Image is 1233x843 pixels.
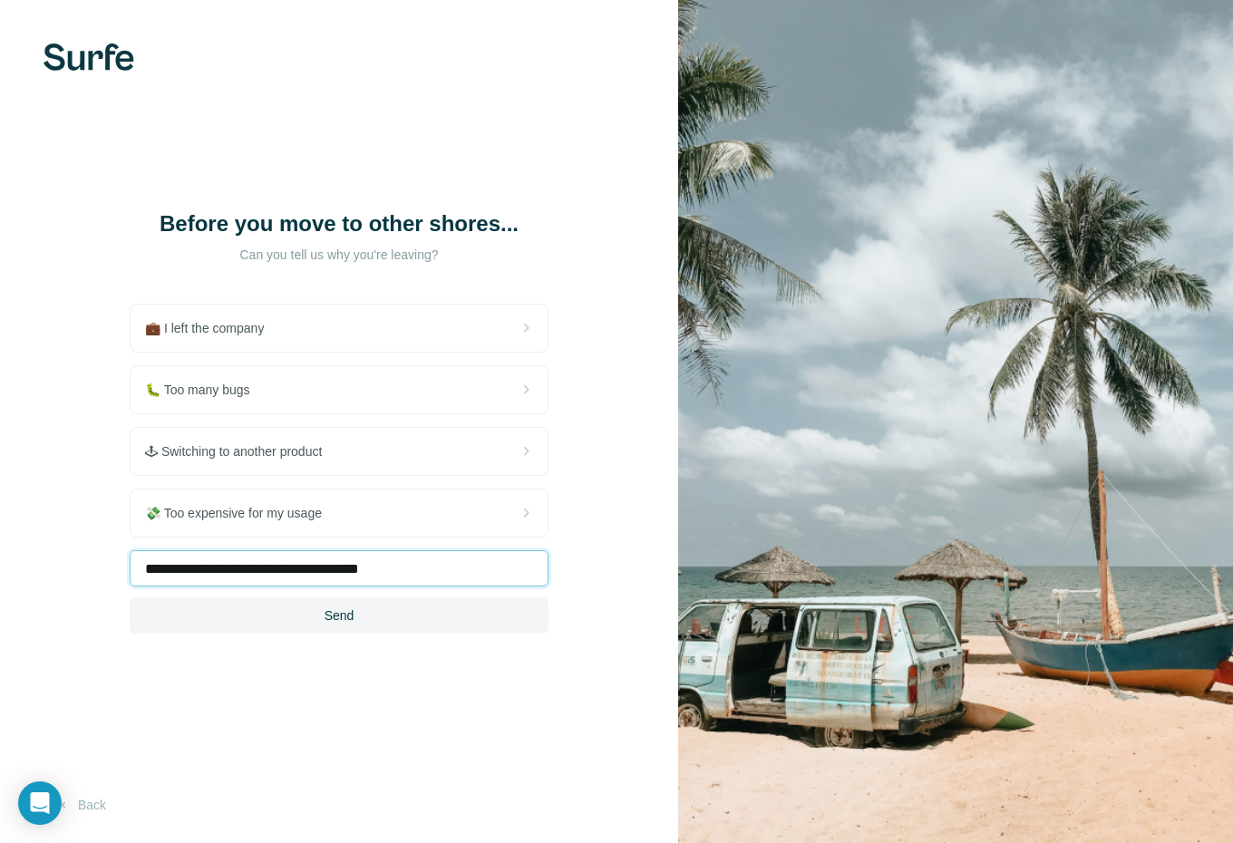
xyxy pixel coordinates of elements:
button: Send [130,597,549,634]
img: Surfe's logo [44,44,134,71]
span: Send [325,606,354,625]
span: 💸 Too expensive for my usage [145,504,336,522]
span: 🕹 Switching to another product [145,442,336,460]
span: 💼 I left the company [145,319,278,337]
h1: Before you move to other shores... [158,209,520,238]
button: Back [44,789,119,821]
div: Open Intercom Messenger [18,781,62,825]
p: Can you tell us why you're leaving? [158,246,520,264]
span: 🐛 Too many bugs [145,381,265,399]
